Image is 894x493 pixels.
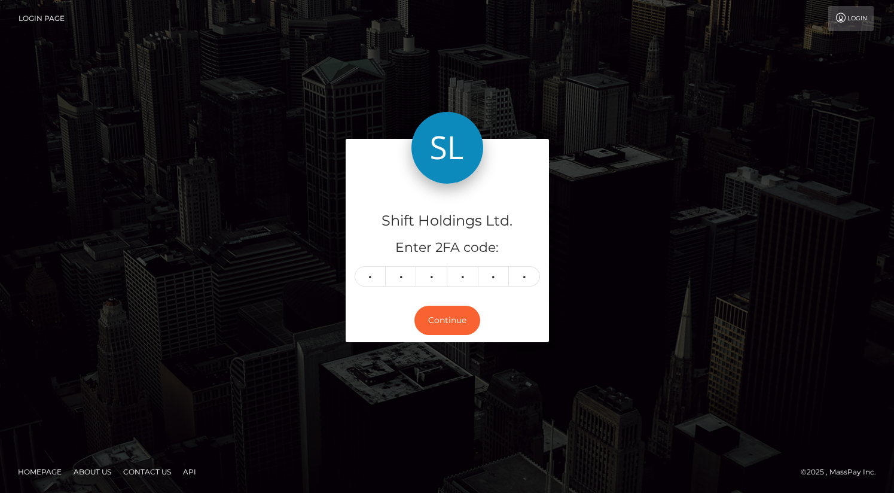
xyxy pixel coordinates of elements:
a: About Us [69,462,116,481]
div: © 2025 , MassPay Inc. [801,465,885,479]
a: Contact Us [118,462,176,481]
h5: Enter 2FA code: [355,239,540,257]
a: Homepage [13,462,66,481]
a: API [178,462,201,481]
h4: Shift Holdings Ltd. [355,211,540,232]
a: Login Page [19,6,65,31]
img: Shift Holdings Ltd. [411,112,483,184]
a: Login [828,6,874,31]
button: Continue [414,306,480,335]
